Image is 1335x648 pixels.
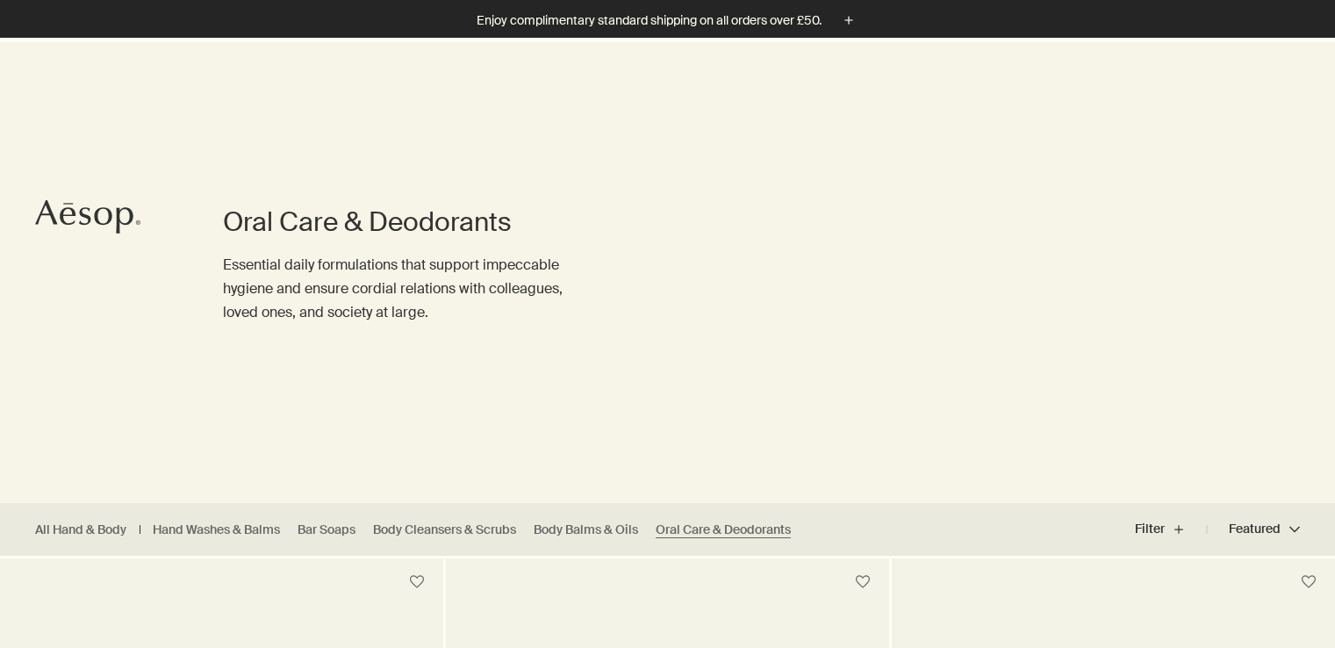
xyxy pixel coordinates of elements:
a: Hand Washes & Balms [153,522,280,538]
button: Featured [1207,508,1300,551]
a: Body Balms & Oils [534,522,638,538]
a: Bar Soaps [298,522,355,538]
a: Body Cleansers & Scrubs [373,522,516,538]
a: Aesop [31,195,145,243]
button: Enjoy complimentary standard shipping on all orders over £50. [477,11,858,31]
p: Enjoy complimentary standard shipping on all orders over £50. [477,11,822,30]
button: Filter [1135,508,1207,551]
a: Oral Care & Deodorants [656,522,791,538]
svg: Aesop [35,199,140,234]
button: Save to cabinet [1293,566,1324,598]
button: Save to cabinet [847,566,879,598]
button: Save to cabinet [401,566,433,598]
h1: Oral Care & Deodorants [223,205,598,240]
a: All Hand & Body [35,522,126,538]
p: Essential daily formulations that support impeccable hygiene and ensure cordial relations with co... [223,253,598,325]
